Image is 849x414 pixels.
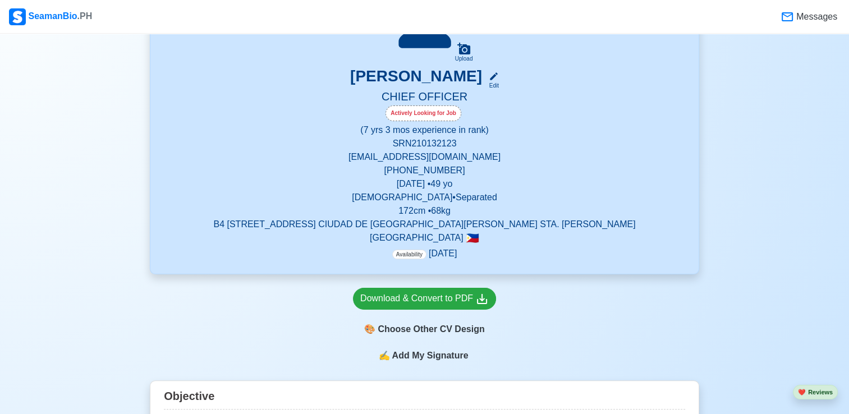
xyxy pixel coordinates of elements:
[164,385,685,410] div: Objective
[360,292,489,306] div: Download & Convert to PDF
[794,10,837,24] span: Messages
[389,349,470,362] span: Add My Signature
[364,323,375,336] span: paint
[164,123,685,137] p: (7 yrs 3 mos experience in rank)
[466,233,479,243] span: 🇵🇭
[392,247,457,260] p: [DATE]
[353,319,496,340] div: Choose Other CV Design
[164,204,685,218] p: 172 cm • 68 kg
[353,288,496,310] a: Download & Convert to PDF
[164,218,685,231] p: B4 [STREET_ADDRESS] CIUDAD DE [GEOGRAPHIC_DATA][PERSON_NAME] STA. [PERSON_NAME]
[164,191,685,204] p: [DEMOGRAPHIC_DATA] • Separated
[798,389,806,395] span: heart
[455,56,473,62] div: Upload
[164,137,685,150] p: SRN 210132123
[77,11,93,21] span: .PH
[164,164,685,177] p: [PHONE_NUMBER]
[793,385,838,400] button: heartReviews
[164,90,685,105] h5: CHIEF OFFICER
[484,81,499,90] div: Edit
[9,8,26,25] img: Logo
[164,231,685,245] p: [GEOGRAPHIC_DATA]
[164,177,685,191] p: [DATE] • 49 yo
[378,349,389,362] span: sign
[164,150,685,164] p: [EMAIL_ADDRESS][DOMAIN_NAME]
[392,250,426,259] span: Availability
[386,105,461,121] div: Actively Looking for Job
[350,67,482,90] h3: [PERSON_NAME]
[9,8,92,25] div: SeamanBio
